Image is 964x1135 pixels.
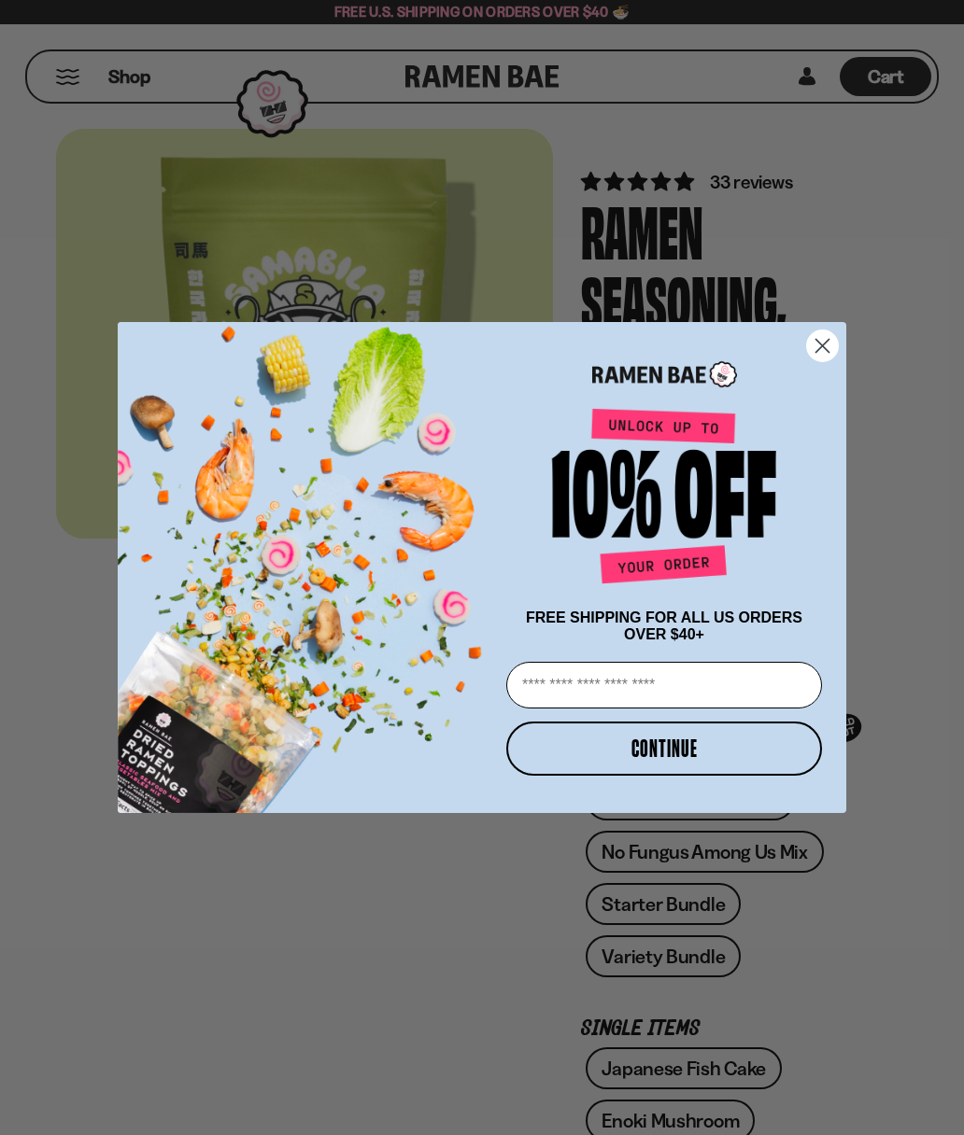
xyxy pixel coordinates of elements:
img: ce7035ce-2e49-461c-ae4b-8ade7372f32c.png [118,305,499,813]
button: Close dialog [806,329,839,362]
img: Ramen Bae Logo [592,359,737,390]
span: FREE SHIPPING FOR ALL US ORDERS OVER $40+ [526,610,802,642]
img: Unlock up to 10% off [547,408,781,591]
button: CONTINUE [506,722,822,776]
